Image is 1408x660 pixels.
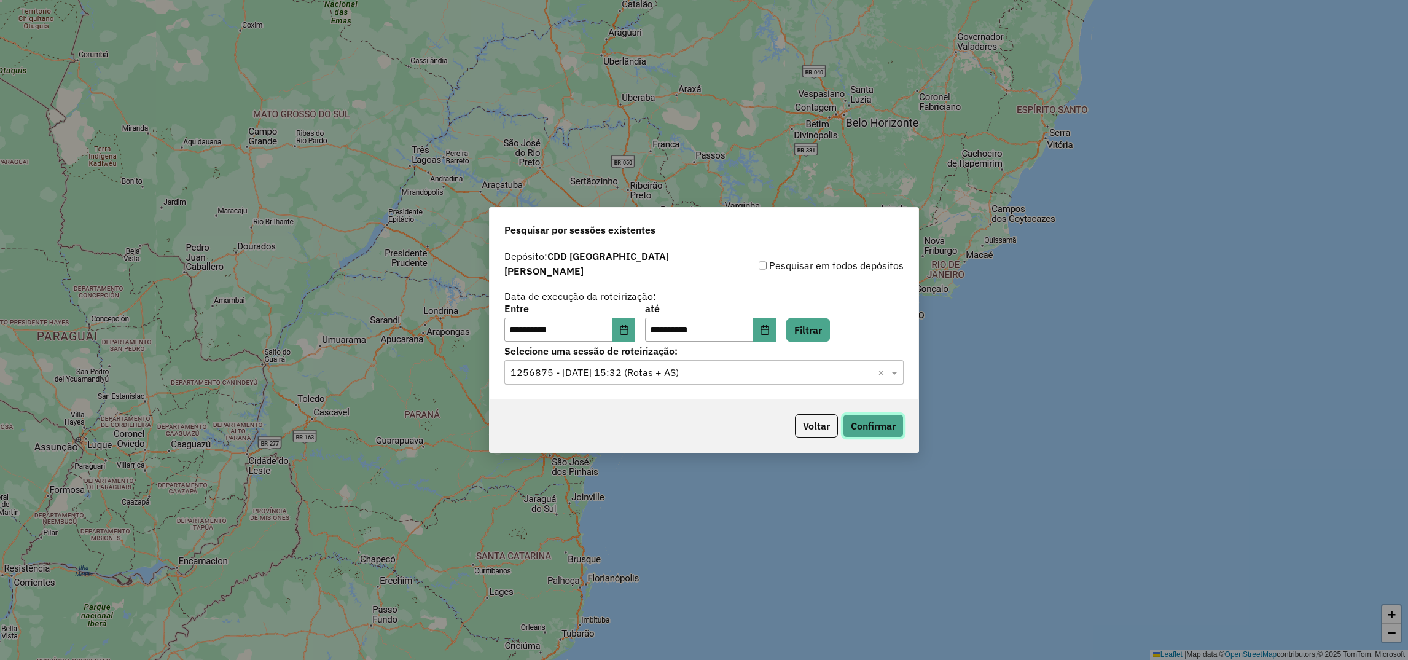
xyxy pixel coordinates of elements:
strong: CDD [GEOGRAPHIC_DATA][PERSON_NAME] [504,250,669,277]
button: Confirmar [843,414,904,438]
button: Voltar [795,414,838,438]
label: Entre [504,301,635,316]
button: Filtrar [786,318,830,342]
label: Data de execução da roteirização: [504,289,656,304]
div: Pesquisar em todos depósitos [704,258,904,273]
label: até [645,301,776,316]
span: Clear all [878,365,888,380]
button: Choose Date [753,318,776,342]
span: Pesquisar por sessões existentes [504,222,655,237]
label: Depósito: [504,249,704,278]
label: Selecione uma sessão de roteirização: [504,344,904,358]
button: Choose Date [612,318,636,342]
